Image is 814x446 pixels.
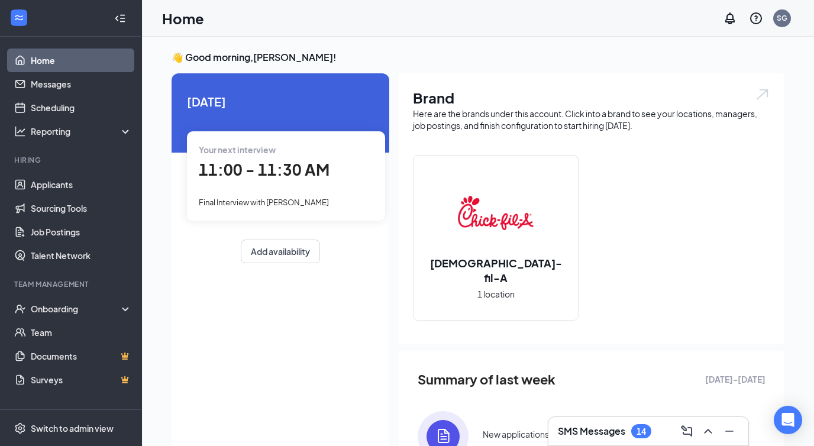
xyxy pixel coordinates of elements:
span: Your next interview [199,144,276,155]
h1: Brand [413,88,770,108]
span: 1 location [477,287,515,300]
a: Messages [31,72,132,96]
span: [DATE] [187,92,374,111]
a: Home [31,49,132,72]
div: Team Management [14,279,130,289]
h3: SMS Messages [558,425,625,438]
svg: WorkstreamLogo [13,12,25,24]
a: DocumentsCrown [31,344,132,368]
span: Final Interview with [PERSON_NAME] [199,198,329,207]
svg: Collapse [114,12,126,24]
span: Summary of last week [418,369,555,390]
svg: QuestionInfo [749,11,763,25]
div: Switch to admin view [31,422,114,434]
svg: Minimize [722,424,737,438]
span: [DATE] - [DATE] [705,373,765,386]
button: Minimize [720,422,739,441]
div: Here are the brands under this account. Click into a brand to see your locations, managers, job p... [413,108,770,131]
button: ComposeMessage [677,422,696,441]
a: Applicants [31,173,132,196]
h1: Home [162,8,204,28]
img: open.6027fd2a22e1237b5b06.svg [755,88,770,101]
button: Add availability [241,240,320,263]
div: Hiring [14,155,130,165]
h3: 👋 Good morning, [PERSON_NAME] ! [172,51,784,64]
div: Reporting [31,125,133,137]
a: Team [31,321,132,344]
div: Onboarding [31,303,122,315]
div: Open Intercom Messenger [774,406,802,434]
div: New applications [483,428,549,440]
svg: Settings [14,422,26,434]
div: SG [777,13,787,23]
button: ChevronUp [699,422,718,441]
svg: ComposeMessage [680,424,694,438]
img: Chick-fil-A [458,175,534,251]
a: Scheduling [31,96,132,119]
a: Talent Network [31,244,132,267]
a: Sourcing Tools [31,196,132,220]
a: Job Postings [31,220,132,244]
a: SurveysCrown [31,368,132,392]
svg: ChevronUp [701,424,715,438]
svg: UserCheck [14,303,26,315]
svg: Notifications [723,11,737,25]
div: 14 [637,426,646,437]
h2: [DEMOGRAPHIC_DATA]-fil-A [414,256,578,285]
svg: Analysis [14,125,26,137]
span: 11:00 - 11:30 AM [199,160,330,179]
